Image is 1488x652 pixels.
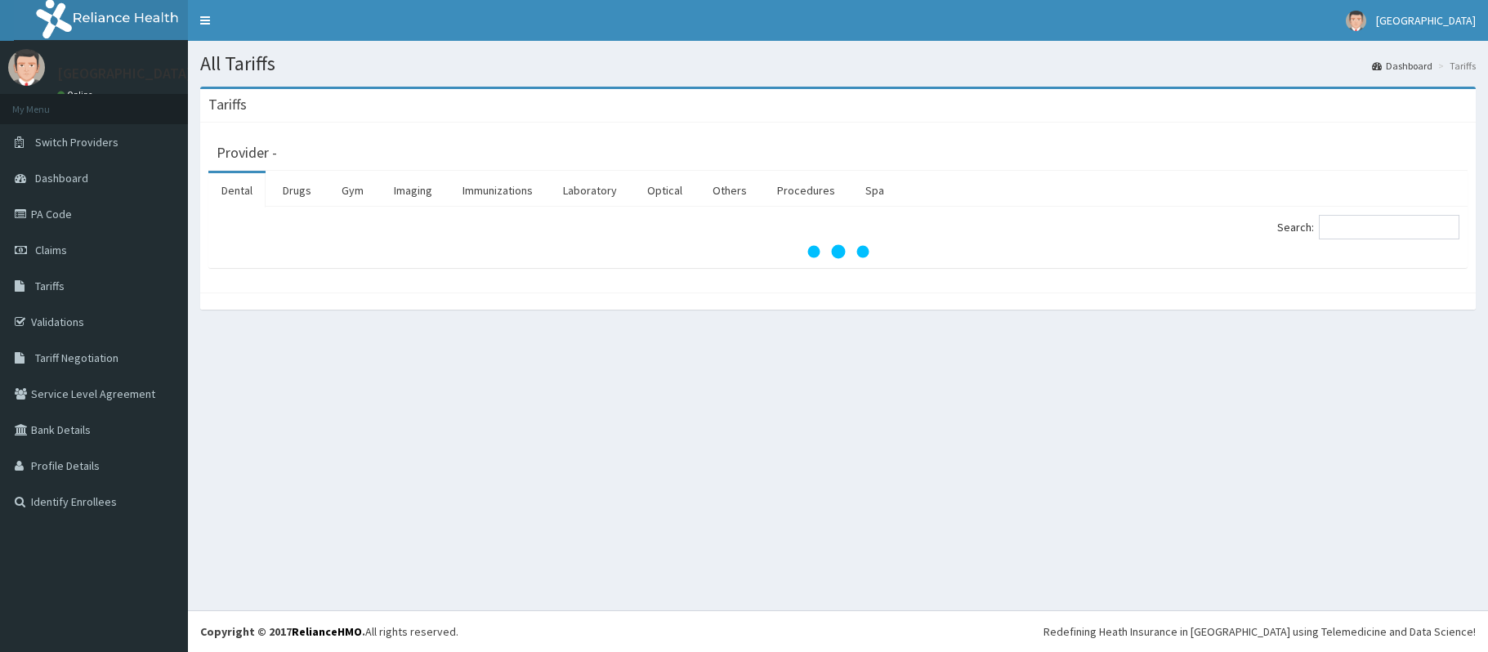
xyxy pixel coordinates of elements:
[852,173,897,208] a: Spa
[449,173,546,208] a: Immunizations
[1346,11,1366,31] img: User Image
[35,243,67,257] span: Claims
[1043,623,1476,640] div: Redefining Heath Insurance in [GEOGRAPHIC_DATA] using Telemedicine and Data Science!
[328,173,377,208] a: Gym
[57,66,192,81] p: [GEOGRAPHIC_DATA]
[806,219,871,284] svg: audio-loading
[35,135,118,150] span: Switch Providers
[35,279,65,293] span: Tariffs
[634,173,695,208] a: Optical
[35,351,118,365] span: Tariff Negotiation
[35,171,88,185] span: Dashboard
[8,49,45,86] img: User Image
[1372,59,1432,73] a: Dashboard
[208,173,266,208] a: Dental
[764,173,848,208] a: Procedures
[208,97,247,112] h3: Tariffs
[270,173,324,208] a: Drugs
[699,173,760,208] a: Others
[550,173,630,208] a: Laboratory
[217,145,277,160] h3: Provider -
[1319,215,1459,239] input: Search:
[1376,13,1476,28] span: [GEOGRAPHIC_DATA]
[381,173,445,208] a: Imaging
[1277,215,1459,239] label: Search:
[188,610,1488,652] footer: All rights reserved.
[200,53,1476,74] h1: All Tariffs
[1434,59,1476,73] li: Tariffs
[57,89,96,100] a: Online
[200,624,365,639] strong: Copyright © 2017 .
[292,624,362,639] a: RelianceHMO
